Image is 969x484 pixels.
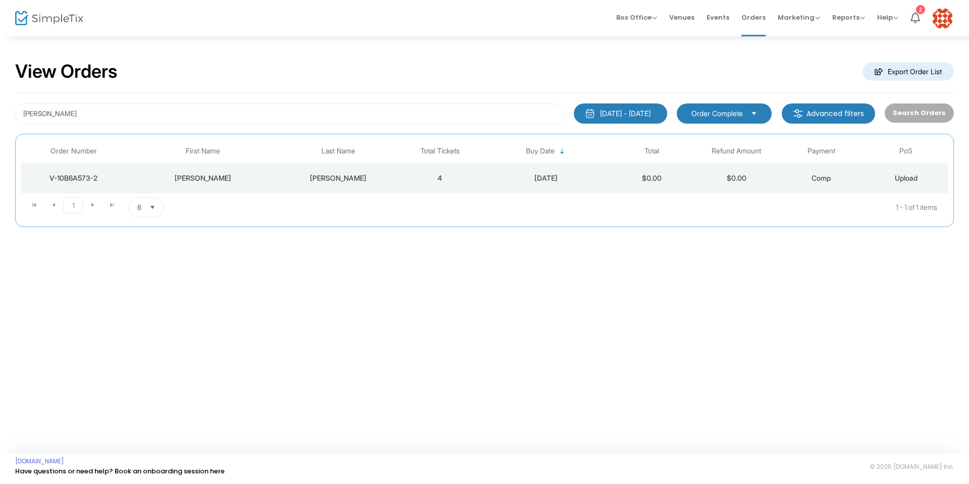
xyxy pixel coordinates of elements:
span: Buy Date [526,147,555,155]
span: Page 1 [63,197,83,213]
span: Payment [807,147,835,155]
div: 9/11/2025 [485,173,607,183]
m-button: Advanced filters [782,103,875,124]
span: Help [877,13,898,22]
span: Reports [832,13,865,22]
td: $0.00 [694,163,779,193]
span: Venues [669,5,694,30]
span: First Name [186,147,220,155]
img: filter [793,109,803,119]
button: Select [145,198,159,217]
span: Order Complete [691,109,743,119]
span: Sortable [558,147,566,155]
td: 4 [398,163,482,193]
img: monthly [585,109,595,119]
div: Data table [21,139,948,193]
a: Have questions or need help? Book an onboarding session here [15,466,225,476]
div: 2 [916,5,925,14]
span: Comp [812,174,831,182]
h2: View Orders [15,61,118,83]
div: Birkenmeier [282,173,395,183]
span: 8 [137,202,141,212]
span: Box Office [616,13,657,22]
div: V-10B6A573-2 [23,173,124,183]
input: Search by name, email, phone, order number, ip address, or last 4 digits of card [15,103,564,124]
a: [DOMAIN_NAME] [15,457,64,465]
span: Upload [895,174,918,182]
span: PoS [899,147,912,155]
span: Last Name [321,147,355,155]
button: Select [747,108,761,119]
th: Total Tickets [398,139,482,163]
span: Marketing [778,13,820,22]
th: Total [610,139,694,163]
span: Orders [741,5,766,30]
span: © 2025 [DOMAIN_NAME] Inc. [870,463,954,471]
div: [DATE] - [DATE] [600,109,651,119]
m-button: Export Order List [863,62,954,81]
kendo-pager-info: 1 - 1 of 1 items [264,197,937,218]
div: Gerard [129,173,277,183]
button: [DATE] - [DATE] [574,103,667,124]
th: Refund Amount [694,139,779,163]
span: Events [707,5,729,30]
span: Order Number [50,147,97,155]
td: $0.00 [610,163,694,193]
